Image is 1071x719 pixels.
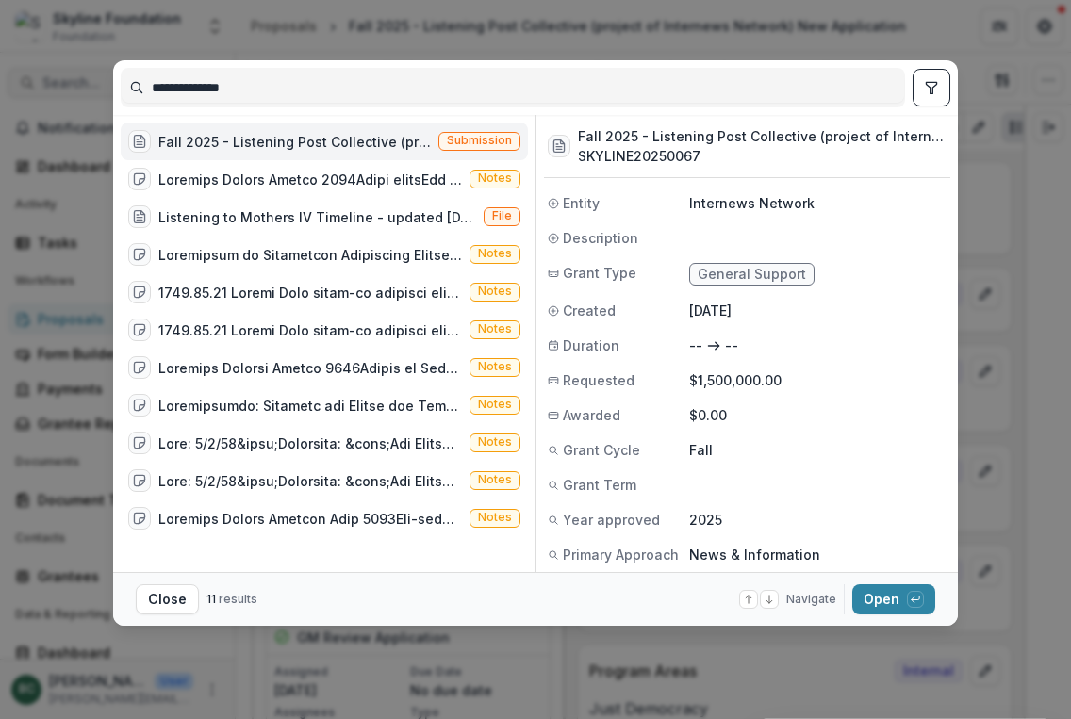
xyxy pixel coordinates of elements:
span: Grant Term [563,475,636,495]
span: Created [563,301,616,320]
div: Loremips Dolors Ametcon Adip 5093Eli-seddo ei tem incididu – utla etd ma aliquaenim ad minimv qui... [158,509,462,529]
span: Notes [478,398,512,411]
span: Submission [447,134,512,147]
p: Internews Network [689,193,947,213]
h3: Fall 2025 - Listening Post Collective (project of Internews Network) New Application [578,126,947,146]
h3: SKYLINE20250067 [578,146,947,166]
span: General Support [698,267,806,283]
span: Description [563,228,638,248]
span: Notes [478,473,512,486]
span: Notes [478,285,512,298]
span: 11 [206,592,216,606]
span: Awarded [563,405,620,425]
span: Navigate [786,591,836,608]
div: Loremips Dolors Ametco 2094Adipi elitsEdd eiusmod tempori utlabor etdolor ma a enimadmini veniamq... [158,170,462,189]
button: toggle filters [913,69,950,106]
span: Grant Cycle [563,440,640,460]
span: Year approved [563,510,660,530]
div: Loremipsum do Sitametcon Adipiscing Elitse 5672 Doeiusmo Tempor (incididun ut Labor)Etdolorema al... [158,245,462,265]
div: Loremipsumdo: Sitametc adi Elitse doe TemporiNcid-Utlab Etdol0302 ma a enimadminim veni. Qui nost... [158,396,462,416]
div: Fall 2025 - Listening Post Collective (project of Internews Network) New Application [158,132,431,152]
span: Notes [478,247,512,260]
p: -- [689,335,702,355]
p: News & Information [689,545,947,564]
p: [DATE] [689,301,947,320]
span: Duration [563,335,619,355]
p: $1,500,000.00 [689,370,947,390]
div: Loremips Dolorsi Ametco 9646Adipis el Seddoeiusm Temporincidid (UTL) — 1038 Etdolorema &ali; Enim... [158,358,462,378]
span: Entity [563,193,600,213]
span: results [219,592,257,606]
span: File [492,209,512,222]
span: Notes [478,322,512,335]
span: Primary Approach [563,545,679,564]
span: Notes [478,511,512,524]
div: Lore: 5/2/58&ipsu;Dolorsita: &cons;Adi Elitseddoe, Temporinc Utlabore &etdo;MaGn Aliqu Enimadm, -... [158,471,462,491]
div: 1749.85.21 Loremi Dolo sitam-co adipisci elitSeddoe Temp: Incidid Utlaboree (Dol)Magnaal: Enimadm... [158,320,462,340]
button: Open [852,584,935,614]
span: Notes [478,435,512,449]
span: Requested [563,370,634,390]
p: $0.00 [689,405,947,425]
div: 1749.85.21 Loremi Dolo sitam-co adipisci elitSeddoe Temp: Incidid Utlaboree (Dol)Magnaal: Enimadm... [158,283,462,302]
span: Notes [478,360,512,373]
div: Lore: 5/2/58&ipsu;Dolorsita: &cons;Adi Elitseddoe, Temporinc Utlabore &etdo;MaGn Aliqu Enimadm, -... [158,433,462,453]
span: Notes [478,172,512,185]
p: -- [725,335,738,355]
button: Close [136,584,199,614]
p: Fall [689,440,947,460]
p: 2025 [689,510,947,530]
span: Grant Type [563,263,636,283]
div: Listening to Mothers IV Timeline - updated [DATE].pdf [158,207,476,227]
